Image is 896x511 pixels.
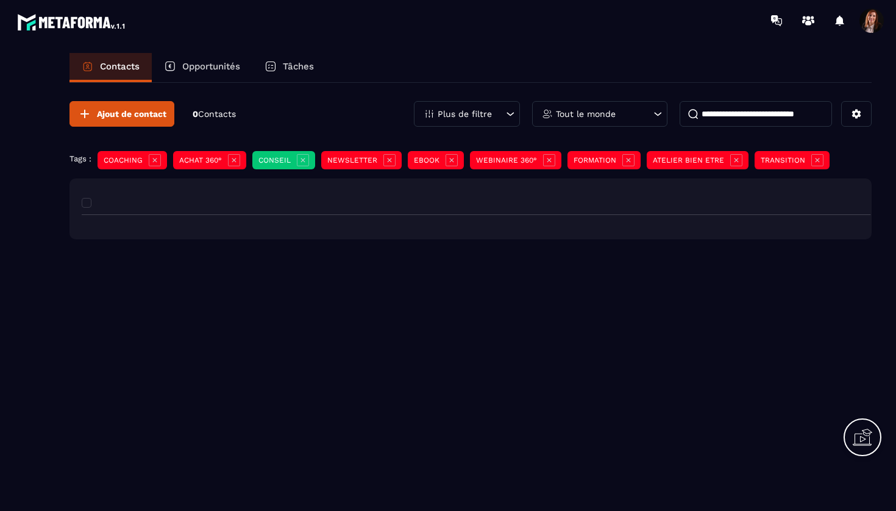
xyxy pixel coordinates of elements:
button: Ajout de contact [69,101,174,127]
p: ACHAT 360° [179,156,222,164]
a: Contacts [69,53,152,82]
p: 0 [193,108,236,120]
img: logo [17,11,127,33]
p: WEBINAIRE 360° [476,156,537,164]
p: Plus de filtre [438,110,492,118]
p: EBOOK [414,156,439,164]
p: TRANSITION [761,156,805,164]
p: Tâches [283,61,314,72]
p: Opportunités [182,61,240,72]
p: ATELIER BIEN ETRE [653,156,724,164]
p: Tags : [69,154,91,163]
p: Contacts [100,61,140,72]
span: Contacts [198,109,236,119]
p: CONSEIL [258,156,291,164]
p: NEWSLETTER [327,156,377,164]
p: Tout le monde [556,110,616,118]
p: FORMATION [574,156,616,164]
a: Opportunités [152,53,252,82]
p: COACHING [104,156,143,164]
span: Ajout de contact [97,108,166,120]
a: Tâches [252,53,326,82]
